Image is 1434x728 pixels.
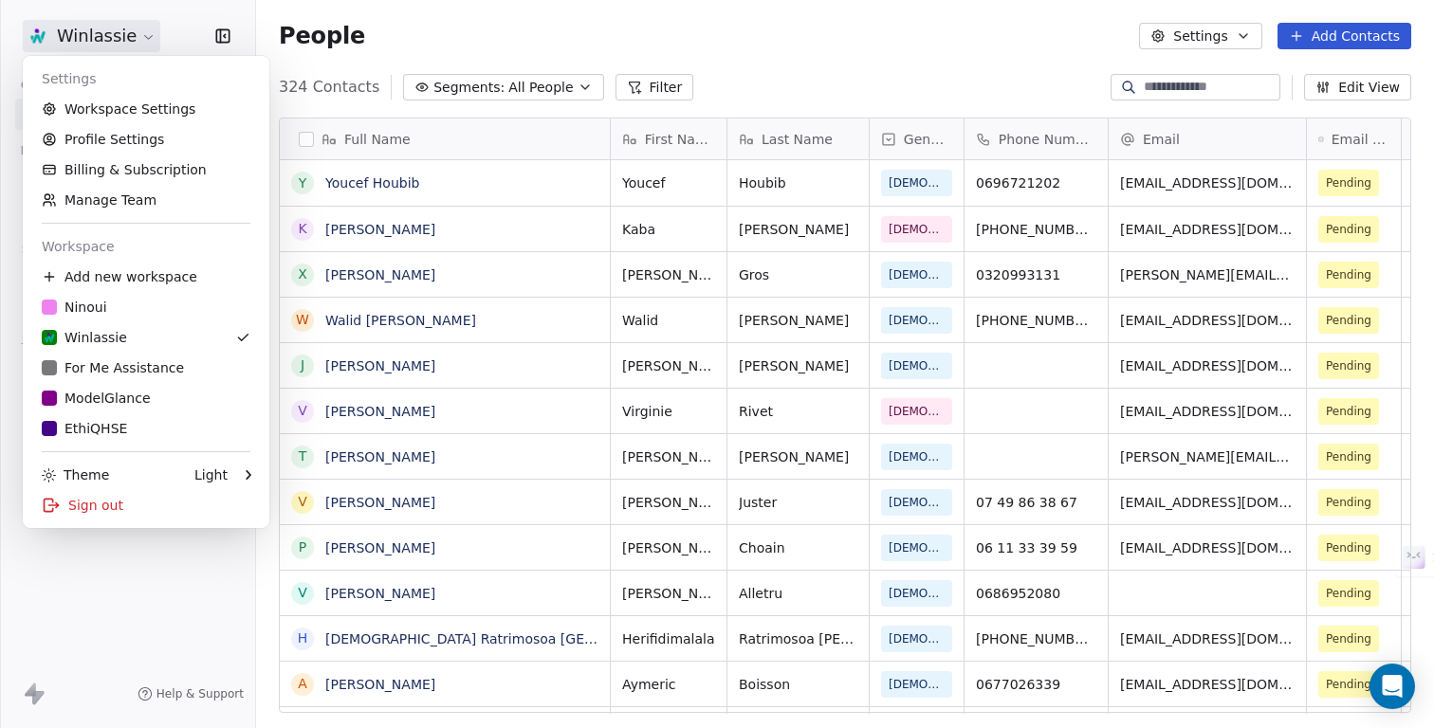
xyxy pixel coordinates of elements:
[98,112,146,124] div: Domaine
[77,110,92,125] img: tab_domain_overview_orange.svg
[30,49,46,64] img: website_grey.svg
[30,155,262,185] a: Billing & Subscription
[236,112,290,124] div: Mots-clés
[42,298,107,317] div: Ninoui
[215,110,230,125] img: tab_keywords_by_traffic_grey.svg
[30,64,262,94] div: Settings
[30,262,262,292] div: Add new workspace
[30,94,262,124] a: Workspace Settings
[49,49,214,64] div: Domaine: [DOMAIN_NAME]
[42,358,184,377] div: For Me Assistance
[194,465,228,484] div: Light
[30,124,262,155] a: Profile Settings
[42,419,127,438] div: EthiQHSE
[42,330,57,345] img: Monogramme%20Winlassie_RVB_2%20COULEURS.png
[42,328,127,347] div: Winlassie
[30,30,46,45] img: logo_orange.svg
[30,490,262,520] div: Sign out
[53,30,93,45] div: v 4.0.24
[30,231,262,262] div: Workspace
[42,389,151,408] div: ModelGlance
[30,185,262,215] a: Manage Team
[42,465,109,484] div: Theme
